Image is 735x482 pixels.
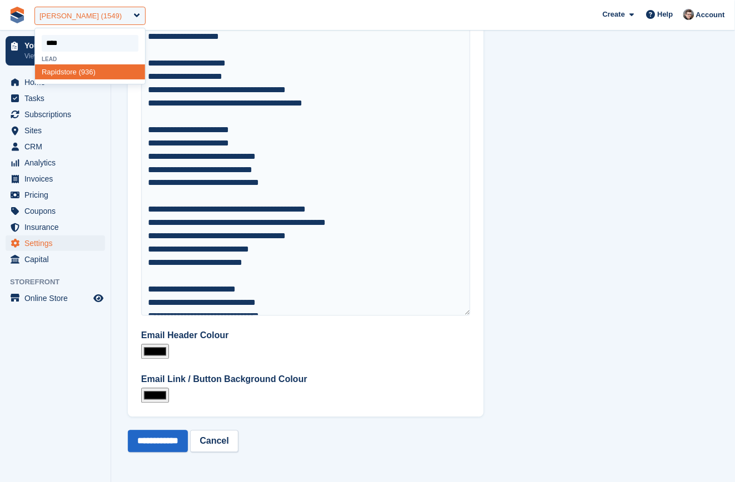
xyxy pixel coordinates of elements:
span: Tasks [24,91,91,106]
img: stora-icon-8386f47178a22dfd0bd8f6a31ec36ba5ce8667c1dd55bd0f319d3a0aa187defe.svg [9,7,26,23]
a: Cancel [190,430,238,453]
a: menu [6,235,105,251]
label: Email Link / Button Background Colour [141,373,470,386]
span: Help [658,9,673,20]
img: Steven Hylands [683,9,694,20]
span: Settings [24,235,91,251]
span: Rap [42,68,55,76]
span: Invoices [24,171,91,187]
a: menu [6,139,105,154]
span: Home [24,74,91,90]
span: Analytics [24,155,91,170]
span: Pricing [24,187,91,203]
a: menu [6,187,105,203]
span: Sites [24,123,91,138]
p: View next steps [24,51,91,61]
p: Your onboarding [24,42,91,49]
a: menu [6,91,105,106]
a: menu [6,290,105,306]
a: menu [6,252,105,267]
a: Your onboarding View next steps [6,36,105,66]
a: menu [6,171,105,187]
a: menu [6,123,105,138]
div: idstore (936) [35,64,145,79]
span: Insurance [24,219,91,235]
div: [PERSON_NAME] (1549) [39,11,122,22]
span: Coupons [24,203,91,219]
a: menu [6,219,105,235]
span: Subscriptions [24,107,91,122]
a: menu [6,155,105,170]
a: menu [6,74,105,90]
span: Storefront [10,277,111,288]
a: menu [6,203,105,219]
span: Capital [24,252,91,267]
span: CRM [24,139,91,154]
div: Lead [35,56,145,62]
a: Preview store [92,292,105,305]
span: Create [603,9,625,20]
span: Account [696,9,725,21]
span: Online Store [24,290,91,306]
label: Email Header Colour [141,329,470,343]
a: menu [6,107,105,122]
